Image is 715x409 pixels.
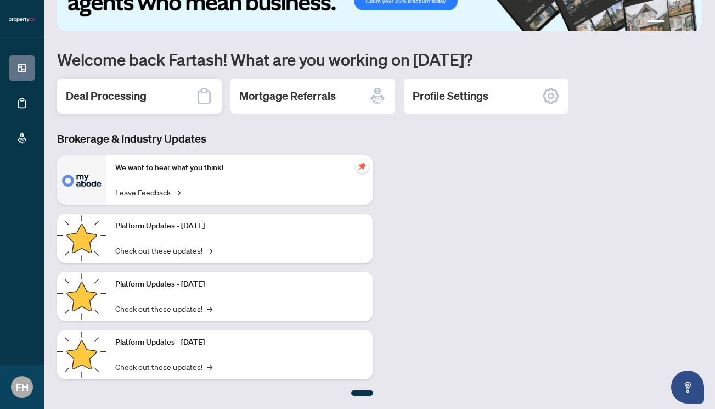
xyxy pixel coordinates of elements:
[57,272,106,321] img: Platform Updates - July 8, 2025
[207,361,212,373] span: →
[175,186,181,198] span: →
[115,337,364,349] p: Platform Updates - [DATE]
[57,155,106,205] img: We want to hear what you think!
[115,244,212,256] a: Check out these updates!→
[115,162,364,174] p: We want to hear what you think!
[57,131,373,147] h3: Brokerage & Industry Updates
[57,49,702,70] h1: Welcome back Fartash! What are you working on [DATE]?
[207,244,212,256] span: →
[16,379,29,395] span: FH
[115,220,364,232] p: Platform Updates - [DATE]
[115,302,212,315] a: Check out these updates!→
[647,20,665,25] button: 1
[115,361,212,373] a: Check out these updates!→
[115,278,364,290] p: Platform Updates - [DATE]
[671,371,704,404] button: Open asap
[66,88,147,104] h2: Deal Processing
[57,214,106,263] img: Platform Updates - July 21, 2025
[207,302,212,315] span: →
[686,20,691,25] button: 4
[115,186,181,198] a: Leave Feedback→
[9,16,35,23] img: logo
[239,88,336,104] h2: Mortgage Referrals
[678,20,682,25] button: 3
[356,160,369,173] span: pushpin
[57,330,106,379] img: Platform Updates - June 23, 2025
[413,88,488,104] h2: Profile Settings
[669,20,673,25] button: 2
